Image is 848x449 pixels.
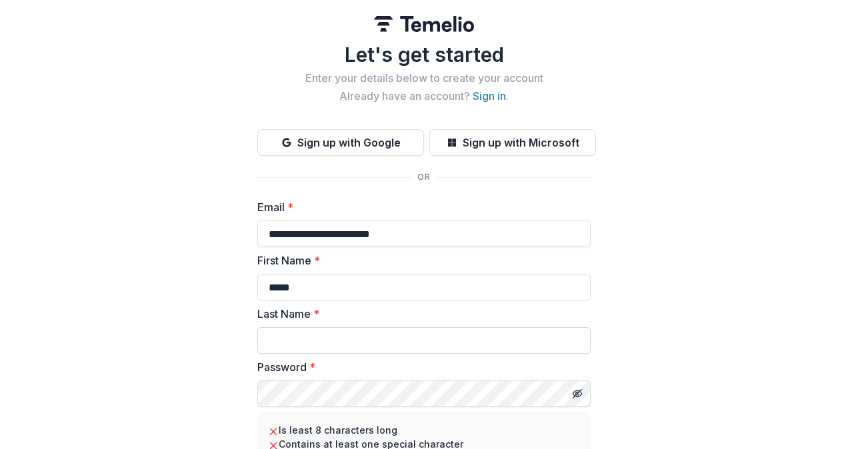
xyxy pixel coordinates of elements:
label: Last Name [257,306,583,322]
img: Temelio [374,16,474,32]
a: Sign in [473,89,506,103]
label: First Name [257,252,583,268]
label: Password [257,359,583,375]
h2: Enter your details below to create your account [257,72,591,85]
button: Toggle password visibility [567,383,588,404]
h1: Let's get started [257,43,591,67]
button: Sign up with Microsoft [429,129,596,156]
li: Is least 8 characters long [268,423,580,437]
button: Sign up with Google [257,129,424,156]
h2: Already have an account? . [257,90,591,103]
label: Email [257,199,583,215]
